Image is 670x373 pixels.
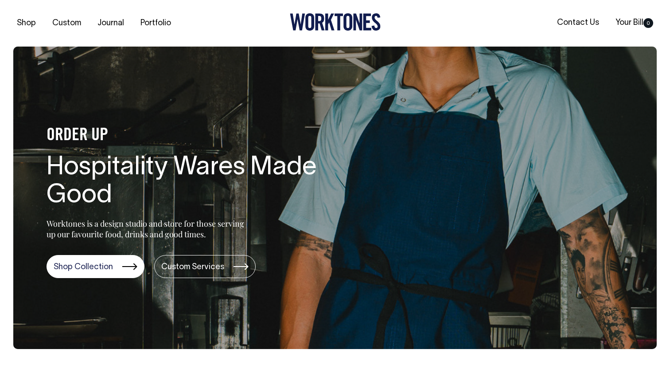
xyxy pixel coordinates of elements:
span: 0 [643,18,653,28]
a: Portfolio [137,16,175,31]
a: Shop Collection [47,255,144,278]
a: Contact Us [553,16,603,30]
a: Custom Services [154,255,256,278]
a: Custom [49,16,85,31]
a: Shop [13,16,39,31]
h4: ORDER UP [47,126,330,145]
a: Your Bill0 [612,16,657,30]
p: Worktones is a design studio and store for those serving up our favourite food, drinks and good t... [47,218,248,240]
h1: Hospitality Wares Made Good [47,154,330,211]
a: Journal [94,16,128,31]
